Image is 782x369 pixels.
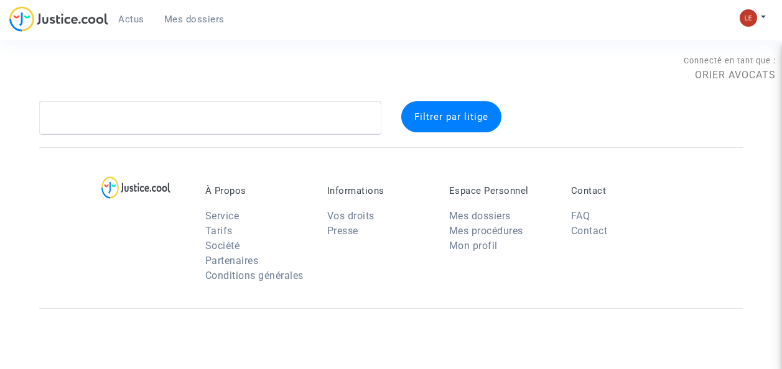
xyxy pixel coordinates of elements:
a: Société [205,240,240,252]
a: Presse [327,225,358,237]
a: Mes dossiers [154,10,235,29]
a: Tarifs [205,225,233,237]
img: 7d989c7df380ac848c7da5f314e8ff03 [740,9,757,27]
a: Conditions générales [205,270,304,281]
img: logo-lg.svg [101,176,170,199]
a: Mon profil [449,240,498,252]
a: Vos droits [327,210,375,222]
p: Espace Personnel [449,185,552,196]
a: Service [205,210,240,222]
span: Filtrer par litige [414,111,488,122]
a: Actus [108,10,154,29]
a: Contact [571,225,608,237]
span: Actus [118,14,144,25]
span: Mes dossiers [164,14,225,25]
p: Informations [327,185,431,196]
p: Contact [571,185,674,196]
a: FAQ [571,210,590,222]
a: Partenaires [205,255,259,266]
a: Mes dossiers [449,210,511,222]
p: À Propos [205,185,309,196]
img: jc-logo.svg [9,6,108,32]
span: Connecté en tant que : [684,56,776,65]
a: Mes procédures [449,225,523,237]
